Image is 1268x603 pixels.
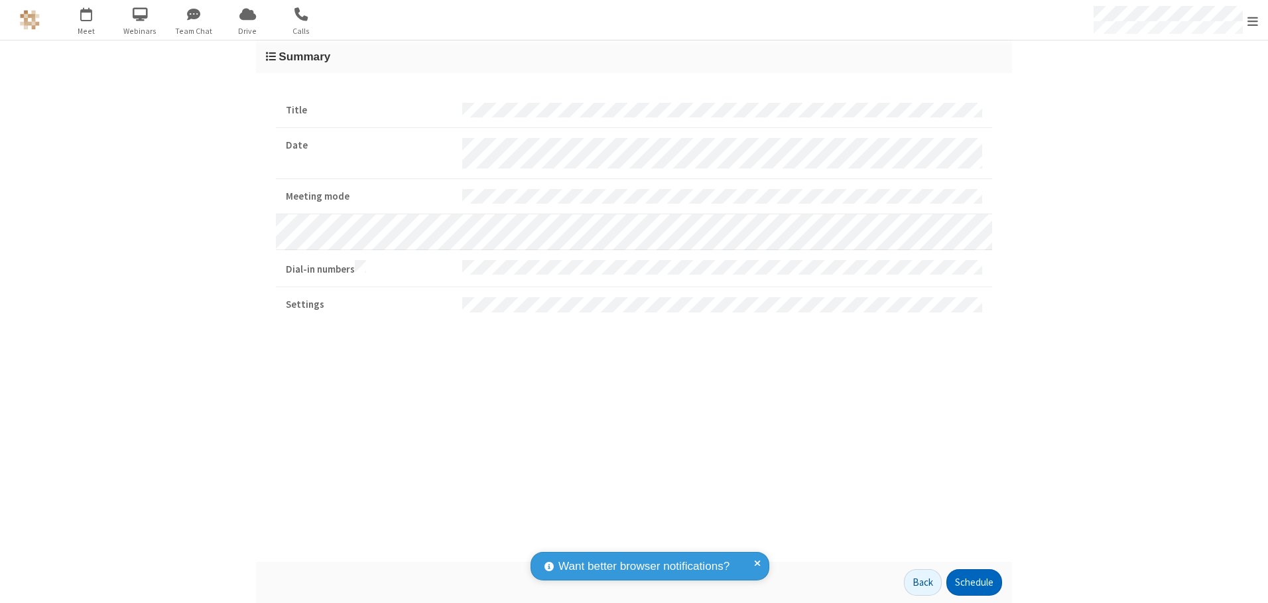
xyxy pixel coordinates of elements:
button: Schedule [946,569,1002,596]
button: Back [904,569,942,596]
span: Calls [277,25,326,37]
strong: Title [286,103,452,118]
span: Want better browser notifications? [558,558,729,575]
span: Meet [62,25,111,37]
strong: Date [286,138,452,153]
span: Webinars [115,25,165,37]
span: Team Chat [169,25,219,37]
img: QA Selenium DO NOT DELETE OR CHANGE [20,10,40,30]
strong: Dial-in numbers [286,260,452,277]
strong: Meeting mode [286,189,452,204]
span: Drive [223,25,273,37]
span: Summary [279,50,330,63]
strong: Settings [286,297,452,312]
